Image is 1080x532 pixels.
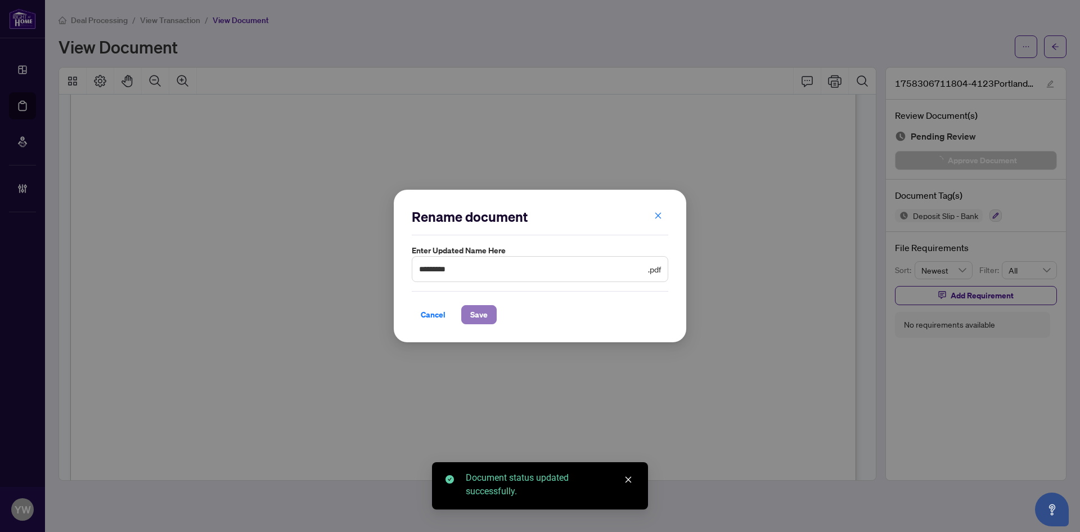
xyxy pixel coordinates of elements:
[622,473,634,486] a: Close
[1035,493,1069,526] button: Open asap
[466,471,634,498] div: Document status updated successfully.
[445,475,454,484] span: check-circle
[461,305,497,324] button: Save
[412,208,668,226] h2: Rename document
[412,305,454,324] button: Cancel
[421,306,445,324] span: Cancel
[648,263,661,275] span: .pdf
[470,306,488,324] span: Save
[412,244,668,257] label: Enter updated name here
[654,212,662,220] span: close
[624,476,632,484] span: close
